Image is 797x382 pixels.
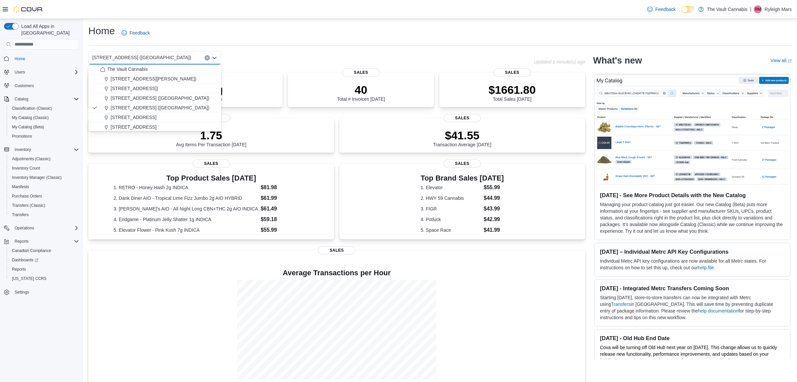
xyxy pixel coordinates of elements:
[15,96,28,102] span: Catalog
[7,274,82,283] button: [US_STATE] CCRS
[12,156,50,162] span: Adjustments (Classic)
[4,51,79,314] nav: Complex example
[9,183,32,191] a: Manifests
[534,59,585,64] p: Updated 1 minute(s) ago
[12,166,40,171] span: Inventory Count
[12,68,79,76] span: Users
[420,184,481,191] dt: 1. Elevator
[12,237,79,245] span: Reports
[600,335,785,341] h3: [DATE] - Old Hub End Date
[420,195,481,201] dt: 2. HWY 59 Cannabis
[9,211,31,219] a: Transfers
[9,114,79,122] span: My Catalog (Classic)
[764,5,792,13] p: Ryleigh Mars
[88,93,221,103] button: [STREET_ADDRESS] ([GEOGRAPHIC_DATA])
[88,24,115,38] h1: Home
[88,84,221,93] button: [STREET_ADDRESS])
[261,205,309,213] dd: $61.49
[1,67,82,77] button: Users
[111,95,209,101] span: [STREET_ADDRESS] ([GEOGRAPHIC_DATA])
[15,290,29,295] span: Settings
[318,246,355,254] span: Sales
[261,184,309,191] dd: $81.98
[788,59,792,63] svg: External link
[698,265,714,270] a: help file
[88,64,221,151] div: Choose from the following options
[600,258,785,271] p: Individual Metrc API key configurations are now available for all Metrc states. For instructions ...
[12,224,37,232] button: Operations
[13,6,43,13] img: Cova
[12,224,79,232] span: Operations
[12,267,26,272] span: Reports
[444,114,481,122] span: Sales
[484,194,504,202] dd: $44.99
[12,212,29,217] span: Transfers
[7,173,82,182] button: Inventory Manager (Classic)
[12,115,49,120] span: My Catalog (Classic)
[107,66,148,72] span: The Vault Cannabis
[420,227,481,233] dt: 5. Space Race
[1,94,82,104] button: Catalog
[9,192,79,200] span: Purchase Orders
[15,225,34,231] span: Operations
[12,184,29,190] span: Manifests
[114,227,258,233] dt: 5. Elevator Flower - Pink Kush 7g INDICA
[337,83,385,102] div: Total # Invoices [DATE]
[114,184,258,191] dt: 1. RETRO - Honey Hash 2g INDICA
[593,55,642,66] h2: What's new
[12,55,28,63] a: Home
[176,129,246,142] p: 1.75
[433,129,491,142] p: $41.55
[493,68,531,76] span: Sales
[88,64,221,74] button: The Vault Cannabis
[1,81,82,90] button: Customers
[9,174,79,182] span: Inventory Manager (Classic)
[488,83,536,96] p: $1661.80
[12,54,79,63] span: Home
[12,193,42,199] span: Purchase Orders
[488,83,536,102] div: Total Sales [DATE]
[655,6,675,13] span: Feedback
[707,5,748,13] p: The Vault Cannabis
[114,195,258,201] dt: 2. Dank Diner AIO - Tropical Lime Fizz Jumbo 2g AIO HYBRID
[600,285,785,292] h3: [DATE] - Integrated Metrc Transfers Coming Soon
[484,205,504,213] dd: $43.99
[12,288,79,296] span: Settings
[7,113,82,122] button: My Catalog (Classic)
[611,302,631,307] a: Transfers
[9,256,79,264] span: Dashboards
[1,237,82,246] button: Reports
[420,216,481,223] dt: 4. Potluck
[12,82,37,90] a: Customers
[12,276,46,281] span: [US_STATE] CCRS
[600,248,785,255] h3: [DATE] – Individual Metrc API Key Configurations
[19,23,79,36] span: Load All Apps in [GEOGRAPHIC_DATA]
[770,58,792,63] a: View allExternal link
[9,247,54,255] a: Canadian Compliance
[1,145,82,154] button: Inventory
[9,201,48,209] a: Transfers (Classic)
[750,5,752,13] p: |
[12,237,31,245] button: Reports
[9,192,45,200] a: Purchase Orders
[337,83,385,96] p: 40
[12,248,51,253] span: Canadian Compliance
[9,247,79,255] span: Canadian Compliance
[12,257,39,263] span: Dashboards
[7,255,82,265] a: Dashboards
[7,164,82,173] button: Inventory Count
[755,5,761,13] span: RM
[7,132,82,141] button: Promotions
[9,155,53,163] a: Adjustments (Classic)
[94,269,580,277] h4: Average Transactions per Hour
[9,275,79,283] span: Washington CCRS
[9,164,43,172] a: Inventory Count
[12,175,62,180] span: Inventory Manager (Classic)
[420,174,504,182] h3: Top Brand Sales [DATE]
[484,226,504,234] dd: $41.99
[9,265,29,273] a: Reports
[15,69,25,75] span: Users
[114,205,258,212] dt: 3. [PERSON_NAME]'s AIO - All Night Long CBN+THC 2g AIO INDICA
[600,294,785,321] p: Starting [DATE], store-to-store transfers can now be integrated with Metrc using in [GEOGRAPHIC_D...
